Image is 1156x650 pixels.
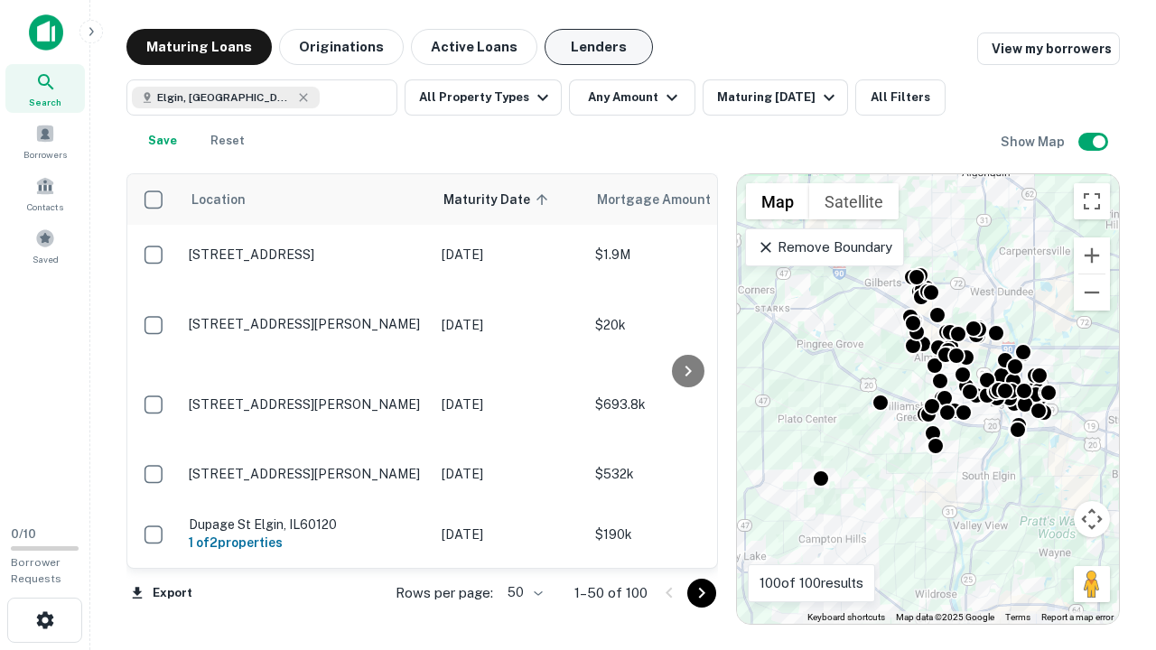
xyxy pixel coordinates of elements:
[586,174,785,225] th: Mortgage Amount
[741,600,801,624] img: Google
[809,183,899,219] button: Show satellite imagery
[977,32,1120,65] a: View my borrowers
[442,315,577,335] p: [DATE]
[29,14,63,51] img: capitalize-icon.png
[855,79,946,116] button: All Filters
[757,237,891,258] p: Remove Boundary
[443,189,554,210] span: Maturity Date
[595,395,776,414] p: $693.8k
[134,123,191,159] button: Save your search to get updates of matches that match your search criteria.
[687,579,716,608] button: Go to next page
[411,29,537,65] button: Active Loans
[5,116,85,165] a: Borrowers
[189,516,424,533] p: Dupage St Elgin, IL60120
[595,315,776,335] p: $20k
[279,29,404,65] button: Originations
[126,580,197,607] button: Export
[27,200,63,214] span: Contacts
[23,147,67,162] span: Borrowers
[746,183,809,219] button: Show street map
[442,464,577,484] p: [DATE]
[189,533,424,552] h6: 1 of 2 properties
[1074,237,1110,274] button: Zoom in
[442,395,577,414] p: [DATE]
[157,89,293,106] span: Elgin, [GEOGRAPHIC_DATA], [GEOGRAPHIC_DATA]
[1005,612,1030,622] a: Terms (opens in new tab)
[29,95,61,109] span: Search
[189,466,424,482] p: [STREET_ADDRESS][PERSON_NAME]
[11,527,36,541] span: 0 / 10
[180,174,433,225] th: Location
[126,29,272,65] button: Maturing Loans
[1001,132,1067,152] h6: Show Map
[189,396,424,413] p: [STREET_ADDRESS][PERSON_NAME]
[433,174,586,225] th: Maturity Date
[545,29,653,65] button: Lenders
[569,79,695,116] button: Any Amount
[1074,274,1110,311] button: Zoom out
[442,525,577,544] p: [DATE]
[405,79,562,116] button: All Property Types
[1041,612,1114,622] a: Report a map error
[760,572,863,594] p: 100 of 100 results
[500,580,545,606] div: 50
[199,123,256,159] button: Reset
[574,582,648,604] p: 1–50 of 100
[703,79,848,116] button: Maturing [DATE]
[595,464,776,484] p: $532k
[33,252,59,266] span: Saved
[1074,183,1110,219] button: Toggle fullscreen view
[737,174,1119,624] div: 0 0
[5,64,85,113] a: Search
[595,525,776,544] p: $190k
[1066,506,1156,592] iframe: Chat Widget
[396,582,493,604] p: Rows per page:
[189,316,424,332] p: [STREET_ADDRESS][PERSON_NAME]
[1074,501,1110,537] button: Map camera controls
[595,245,776,265] p: $1.9M
[717,87,840,108] div: Maturing [DATE]
[189,246,424,263] p: [STREET_ADDRESS]
[896,612,994,622] span: Map data ©2025 Google
[5,169,85,218] a: Contacts
[442,245,577,265] p: [DATE]
[191,189,246,210] span: Location
[741,600,801,624] a: Open this area in Google Maps (opens a new window)
[597,189,734,210] span: Mortgage Amount
[5,221,85,270] a: Saved
[11,556,61,585] span: Borrower Requests
[807,611,885,624] button: Keyboard shortcuts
